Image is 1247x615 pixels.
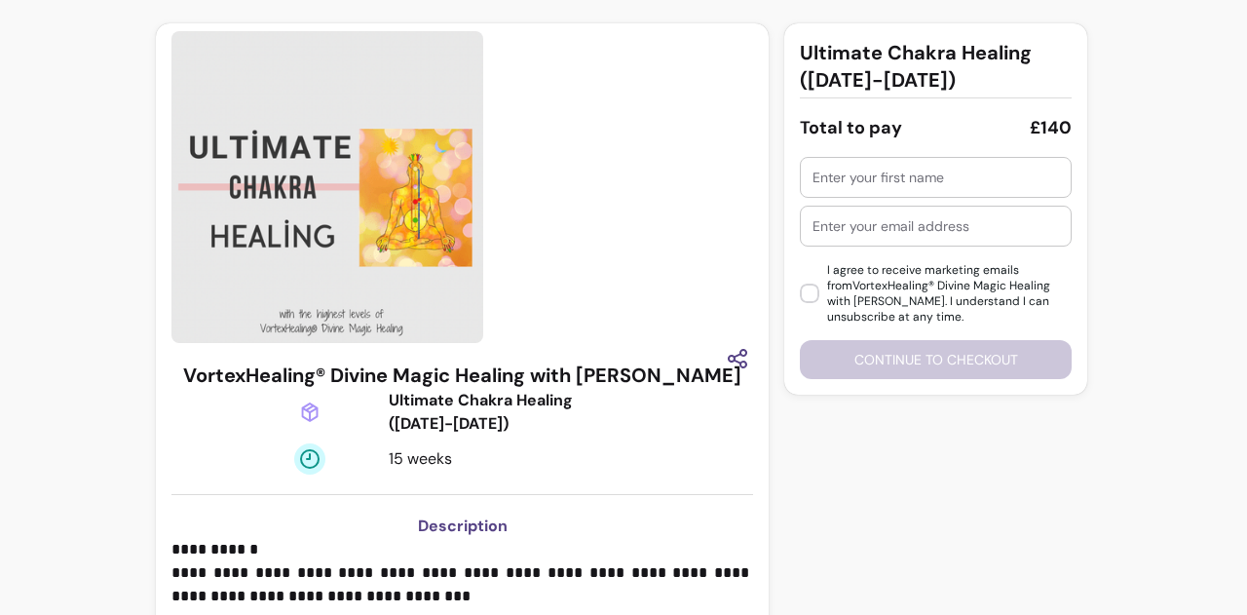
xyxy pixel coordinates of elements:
input: Enter your email address [812,216,1059,236]
input: Enter your first name [812,168,1059,187]
h3: Ultimate Chakra Healing ([DATE]-[DATE]) [800,39,1072,94]
h3: Description [171,515,753,538]
h3: VortexHealing® Divine Magic Healing with [PERSON_NAME] [183,362,741,389]
div: 15 weeks [389,447,558,471]
div: £140 [1030,114,1072,141]
div: Total to pay [800,114,902,141]
div: Ultimate Chakra Healing ([DATE]-[DATE]) [389,389,631,436]
img: https://d3pz9znudhj10h.cloudfront.net/50f2a353-72dc-4535-9d59-bc7bf1ea9712 [171,31,483,343]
